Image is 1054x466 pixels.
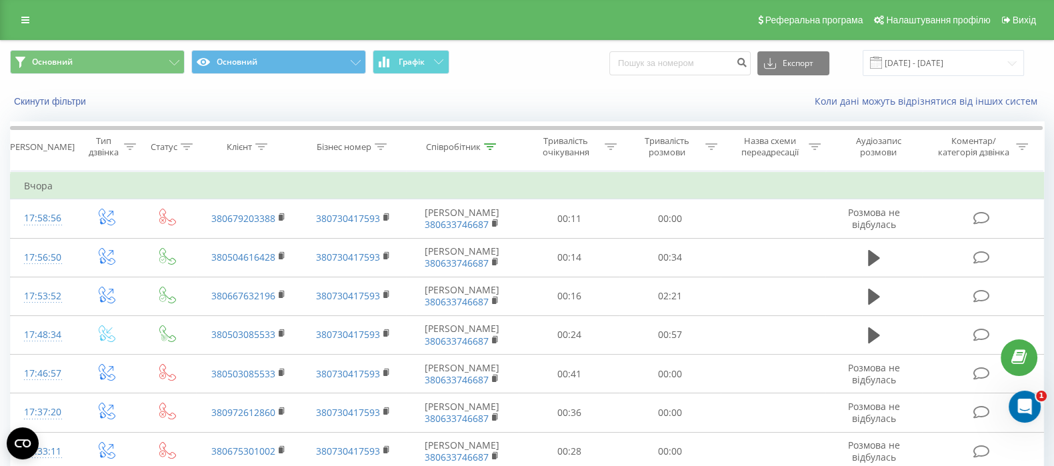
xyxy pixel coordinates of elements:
[848,439,900,463] span: Розмова не відбулась
[619,238,720,277] td: 00:34
[191,50,366,74] button: Основний
[519,238,619,277] td: 00:14
[619,355,720,393] td: 00:00
[24,283,61,309] div: 17:53:52
[519,393,619,432] td: 00:36
[406,355,519,393] td: [PERSON_NAME]
[757,51,829,75] button: Експорт
[837,135,919,158] div: Аудіозапис розмови
[211,367,275,380] a: 380503085533
[211,406,275,419] a: 380972612860
[425,373,489,386] a: 380633746687
[632,135,702,158] div: Тривалість розмови
[373,50,449,74] button: Графік
[425,335,489,347] a: 380633746687
[211,289,275,302] a: 380667632196
[531,135,601,158] div: Тривалість очікування
[425,257,489,269] a: 380633746687
[519,199,619,238] td: 00:11
[1009,391,1041,423] iframe: Intercom live chat
[619,393,720,432] td: 00:00
[10,50,185,74] button: Основний
[425,218,489,231] a: 380633746687
[935,135,1013,158] div: Коментар/категорія дзвінка
[227,141,252,153] div: Клієнт
[87,135,121,158] div: Тип дзвінка
[24,439,61,465] div: 17:33:11
[24,361,61,387] div: 17:46:57
[7,141,75,153] div: [PERSON_NAME]
[11,173,1044,199] td: Вчора
[10,95,93,107] button: Скинути фільтри
[1036,391,1047,401] span: 1
[619,315,720,354] td: 00:57
[1013,15,1036,25] span: Вихід
[425,295,489,308] a: 380633746687
[426,141,481,153] div: Співробітник
[519,315,619,354] td: 00:24
[7,427,39,459] button: Open CMP widget
[619,199,720,238] td: 00:00
[406,277,519,315] td: [PERSON_NAME]
[519,277,619,315] td: 00:16
[316,328,380,341] a: 380730417593
[24,205,61,231] div: 17:58:56
[848,361,900,386] span: Розмова не відбулась
[211,445,275,457] a: 380675301002
[316,445,380,457] a: 380730417593
[519,355,619,393] td: 00:41
[24,322,61,348] div: 17:48:34
[848,206,900,231] span: Розмова не відбулась
[406,315,519,354] td: [PERSON_NAME]
[765,15,863,25] span: Реферальна програма
[425,412,489,425] a: 380633746687
[406,393,519,432] td: [PERSON_NAME]
[609,51,751,75] input: Пошук за номером
[316,212,380,225] a: 380730417593
[211,251,275,263] a: 380504616428
[32,57,73,67] span: Основний
[619,277,720,315] td: 02:21
[316,251,380,263] a: 380730417593
[211,328,275,341] a: 380503085533
[151,141,177,153] div: Статус
[886,15,990,25] span: Налаштування профілю
[399,57,425,67] span: Графік
[211,212,275,225] a: 380679203388
[734,135,805,158] div: Назва схеми переадресації
[24,399,61,425] div: 17:37:20
[406,238,519,277] td: [PERSON_NAME]
[316,289,380,302] a: 380730417593
[24,245,61,271] div: 17:56:50
[317,141,371,153] div: Бізнес номер
[406,199,519,238] td: [PERSON_NAME]
[316,367,380,380] a: 380730417593
[316,406,380,419] a: 380730417593
[815,95,1044,107] a: Коли дані можуть відрізнятися вiд інших систем
[425,451,489,463] a: 380633746687
[848,400,900,425] span: Розмова не відбулась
